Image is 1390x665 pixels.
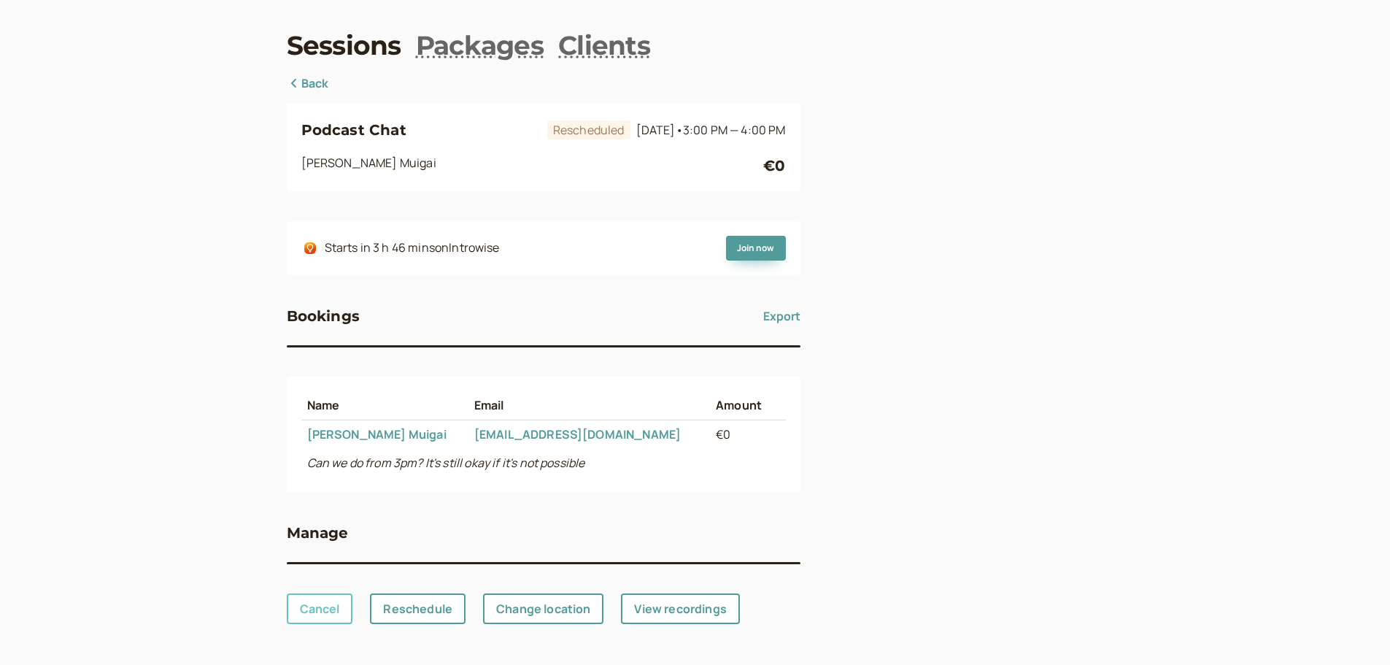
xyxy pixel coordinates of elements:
[449,239,499,255] span: Introwise
[1317,595,1390,665] iframe: Chat Widget
[483,593,603,624] a: Change location
[763,154,785,177] div: €0
[547,120,630,139] span: Rescheduled
[636,122,786,138] span: [DATE]
[287,27,401,64] a: Sessions
[301,118,541,142] h3: Podcast Chat
[683,122,786,138] span: 3:00 PM — 4:00 PM
[710,420,773,449] td: €0
[304,242,316,254] img: integrations-introwise-icon.png
[307,455,585,471] i: Can we do from 3pm? It's still okay if it's not possible
[474,426,681,442] a: [EMAIL_ADDRESS][DOMAIN_NAME]
[287,593,353,624] a: Cancel
[287,521,349,545] h3: Manage
[301,154,764,177] div: [PERSON_NAME] Muigai
[416,27,544,64] a: Packages
[370,593,466,624] a: Reschedule
[621,593,739,624] a: View recordings
[763,304,800,328] button: Export
[726,236,786,261] a: Join now
[676,122,683,138] span: •
[710,391,773,420] th: Amount
[558,27,650,64] a: Clients
[287,304,360,328] h3: Bookings
[287,74,329,93] a: Back
[301,391,468,420] th: Name
[468,391,710,420] th: Email
[325,239,500,258] div: Starts in 3 h 46 mins on
[307,426,447,442] a: [PERSON_NAME] Muigai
